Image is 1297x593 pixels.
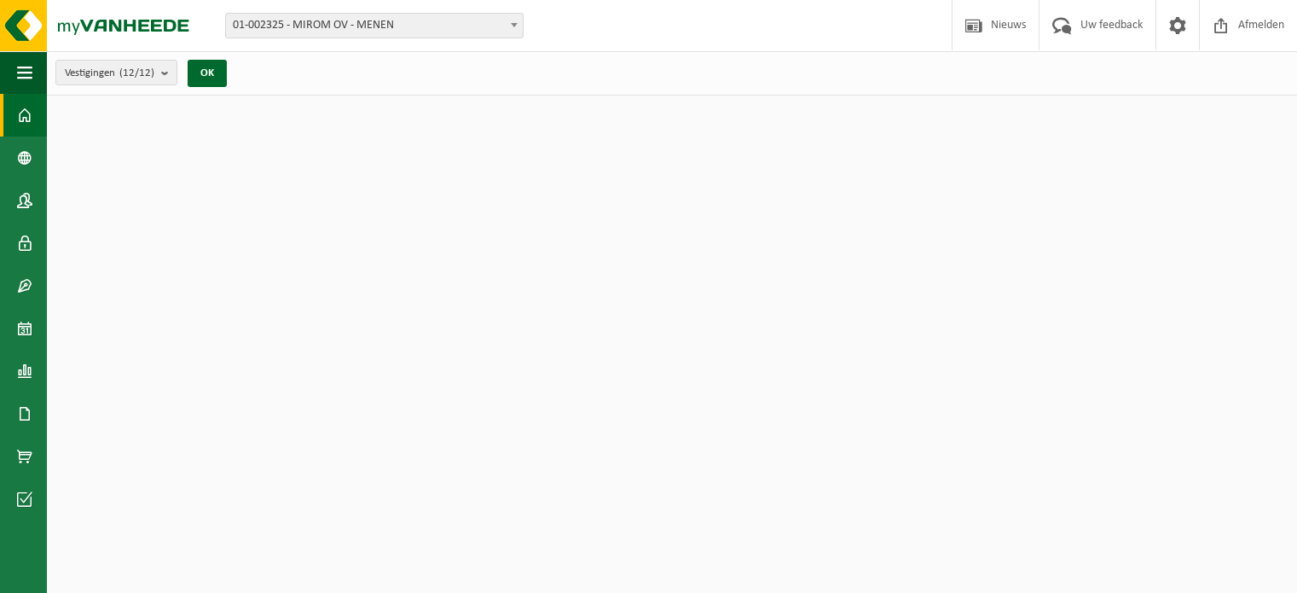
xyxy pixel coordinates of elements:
[119,67,154,78] count: (12/12)
[55,60,177,85] button: Vestigingen(12/12)
[65,61,154,86] span: Vestigingen
[188,60,227,87] button: OK
[225,13,524,38] span: 01-002325 - MIROM OV - MENEN
[226,14,523,38] span: 01-002325 - MIROM OV - MENEN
